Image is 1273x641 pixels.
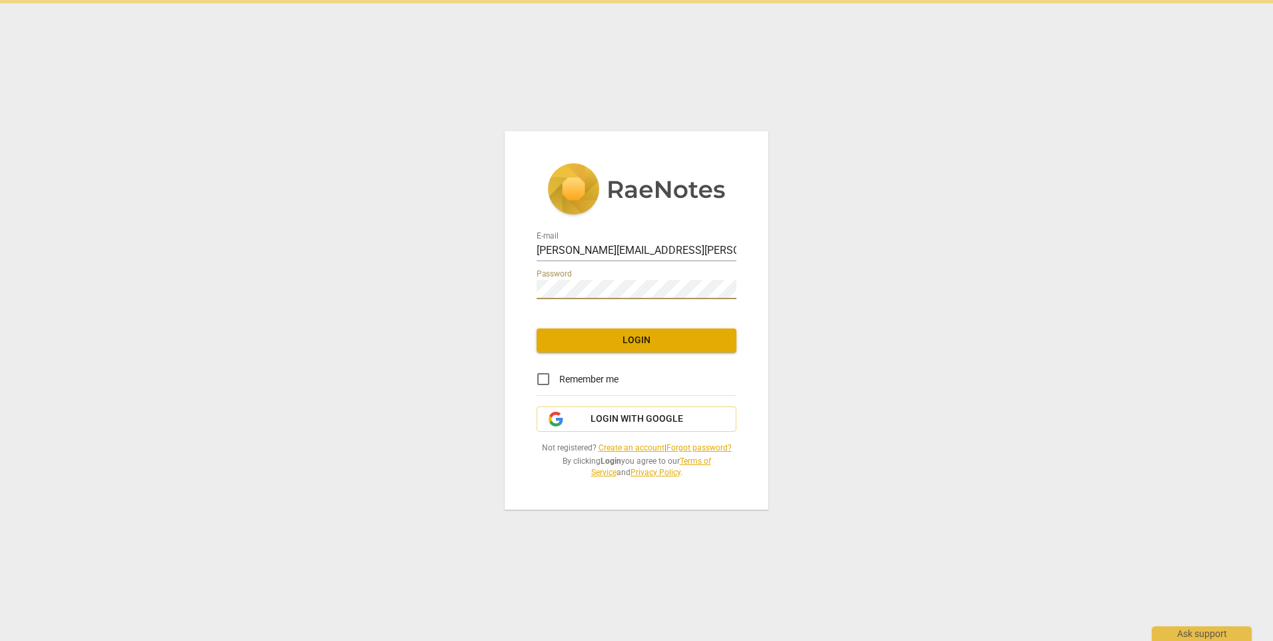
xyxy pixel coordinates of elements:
span: Login [547,334,726,347]
a: Terms of Service [591,456,711,477]
label: Password [537,271,572,279]
label: E-mail [537,233,559,241]
a: Forgot password? [666,443,732,452]
img: 5ac2273c67554f335776073100b6d88f.svg [547,163,726,218]
span: Login with Google [591,412,683,426]
span: Not registered? | [537,442,736,454]
span: By clicking you agree to our and . [537,456,736,478]
button: Login with Google [537,406,736,432]
div: Ask support [1152,626,1252,641]
span: Remember me [559,372,619,386]
a: Privacy Policy [631,468,680,477]
b: Login [601,456,621,466]
a: Create an account [599,443,664,452]
button: Login [537,328,736,352]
